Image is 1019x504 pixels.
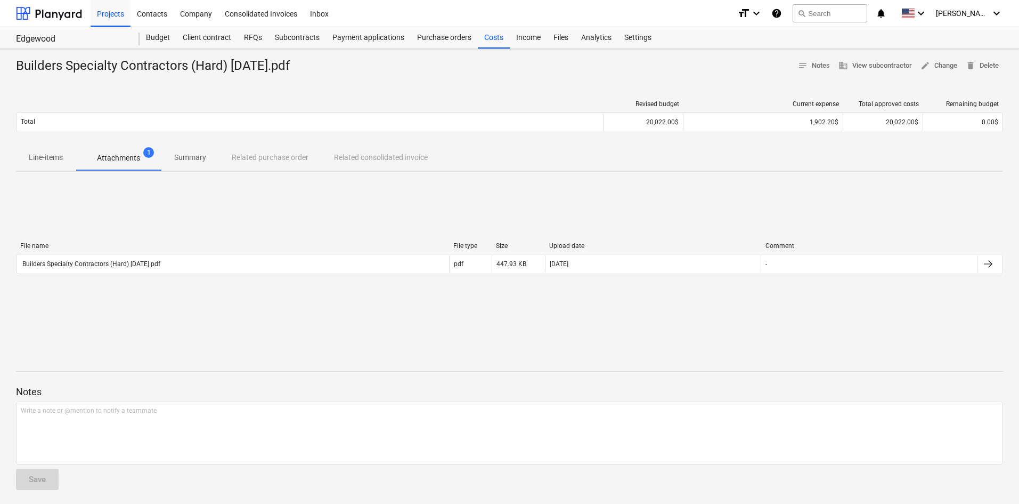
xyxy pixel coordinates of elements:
[688,118,838,126] div: 1,902.20$
[143,147,154,158] span: 1
[847,100,919,108] div: Total approved costs
[838,60,912,72] span: View subcontractor
[927,100,999,108] div: Remaining budget
[608,100,679,108] div: Revised budget
[798,61,808,70] span: notes
[793,4,867,22] button: Search
[843,114,923,131] div: 20,022.00$
[453,242,487,250] div: File type
[936,9,989,18] span: [PERSON_NAME]
[915,7,927,20] i: keyboard_arrow_down
[268,27,326,49] a: Subcontracts
[838,61,848,70] span: business
[21,117,35,126] p: Total
[326,27,411,49] a: Payment applications
[920,60,957,72] span: Change
[737,7,750,20] i: format_size
[550,260,568,268] div: [DATE]
[603,114,683,131] div: 20,022.00$
[20,242,445,250] div: File name
[966,60,999,72] span: Delete
[16,58,298,75] div: Builders Specialty Contractors (Hard) [DATE].pdf
[771,7,782,20] i: Knowledge base
[176,27,238,49] a: Client contract
[990,7,1003,20] i: keyboard_arrow_down
[750,7,763,20] i: keyboard_arrow_down
[411,27,478,49] a: Purchase orders
[174,152,206,163] p: Summary
[547,27,575,49] a: Files
[496,242,541,250] div: Size
[916,58,961,74] button: Change
[140,27,176,49] a: Budget
[549,242,757,250] div: Upload date
[575,27,618,49] a: Analytics
[16,34,127,45] div: Edgewood
[794,58,834,74] button: Notes
[765,242,973,250] div: Comment
[510,27,547,49] a: Income
[478,27,510,49] a: Costs
[688,100,839,108] div: Current expense
[496,260,526,268] div: 447.93 KB
[21,260,160,268] div: Builders Specialty Contractors (Hard) [DATE].pdf
[454,260,463,268] div: pdf
[798,60,830,72] span: Notes
[797,9,806,18] span: search
[920,61,930,70] span: edit
[618,27,658,49] a: Settings
[982,118,998,126] span: 0.00$
[97,153,140,164] p: Attachments
[29,152,63,163] p: Line-items
[876,7,886,20] i: notifications
[834,58,916,74] button: View subcontractor
[238,27,268,49] a: RFQs
[961,58,1003,74] button: Delete
[16,386,1003,398] p: Notes
[765,260,767,268] div: -
[966,61,975,70] span: delete
[966,453,1019,504] iframe: Chat Widget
